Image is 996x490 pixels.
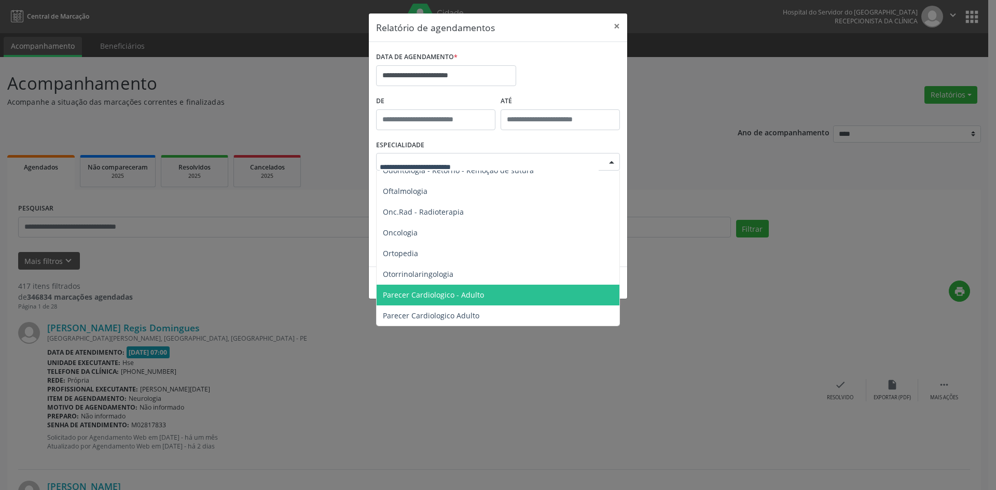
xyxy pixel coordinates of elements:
[606,13,627,39] button: Close
[383,311,479,320] span: Parecer Cardiologico Adulto
[376,93,495,109] label: De
[383,165,534,175] span: Odontologia - Retorno - Remoção de sutura
[383,290,484,300] span: Parecer Cardiologico - Adulto
[376,21,495,34] h5: Relatório de agendamentos
[376,49,458,65] label: DATA DE AGENDAMENTO
[383,207,464,217] span: Onc.Rad - Radioterapia
[501,93,620,109] label: ATÉ
[383,248,418,258] span: Ortopedia
[383,186,427,196] span: Oftalmologia
[383,269,453,279] span: Otorrinolaringologia
[376,137,424,153] label: ESPECIALIDADE
[383,228,418,237] span: Oncologia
